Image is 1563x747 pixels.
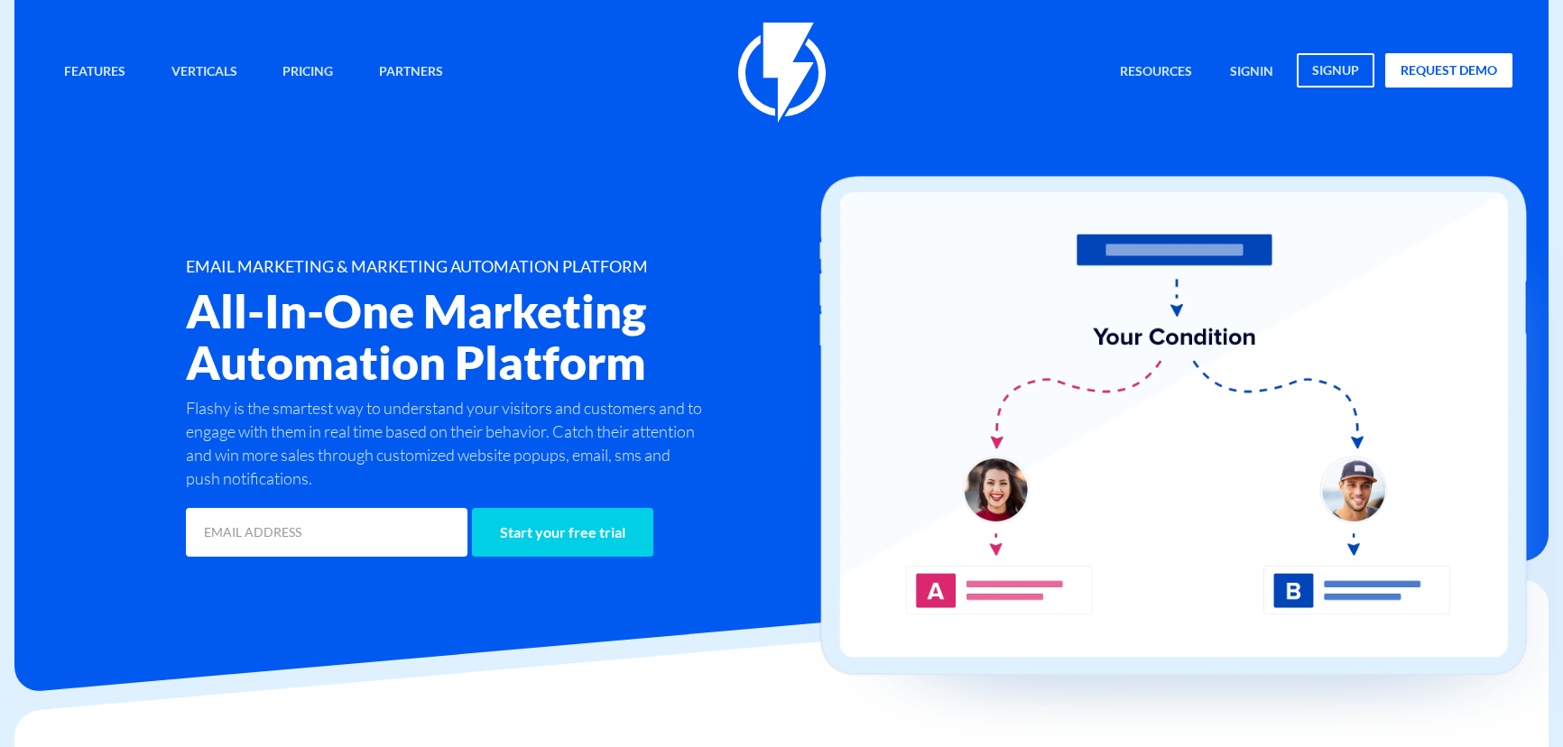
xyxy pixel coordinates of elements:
[472,508,653,557] input: Start your free trial
[269,53,347,92] a: Pricing
[1385,53,1512,88] a: request demo
[1216,53,1287,92] a: signin
[1297,53,1374,88] a: signup
[186,285,890,388] h2: All-In-One Marketing Automation Platform
[1106,53,1206,92] a: Resources
[365,53,457,92] a: Partners
[186,258,890,276] h1: EMAIL MARKETING & MARKETING AUTOMATION PLATFORM
[158,53,251,92] a: Verticals
[186,397,708,490] p: Flashy is the smartest way to understand your visitors and customers and to engage with them in r...
[51,53,139,92] a: Features
[186,508,467,557] input: EMAIL ADDRESS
